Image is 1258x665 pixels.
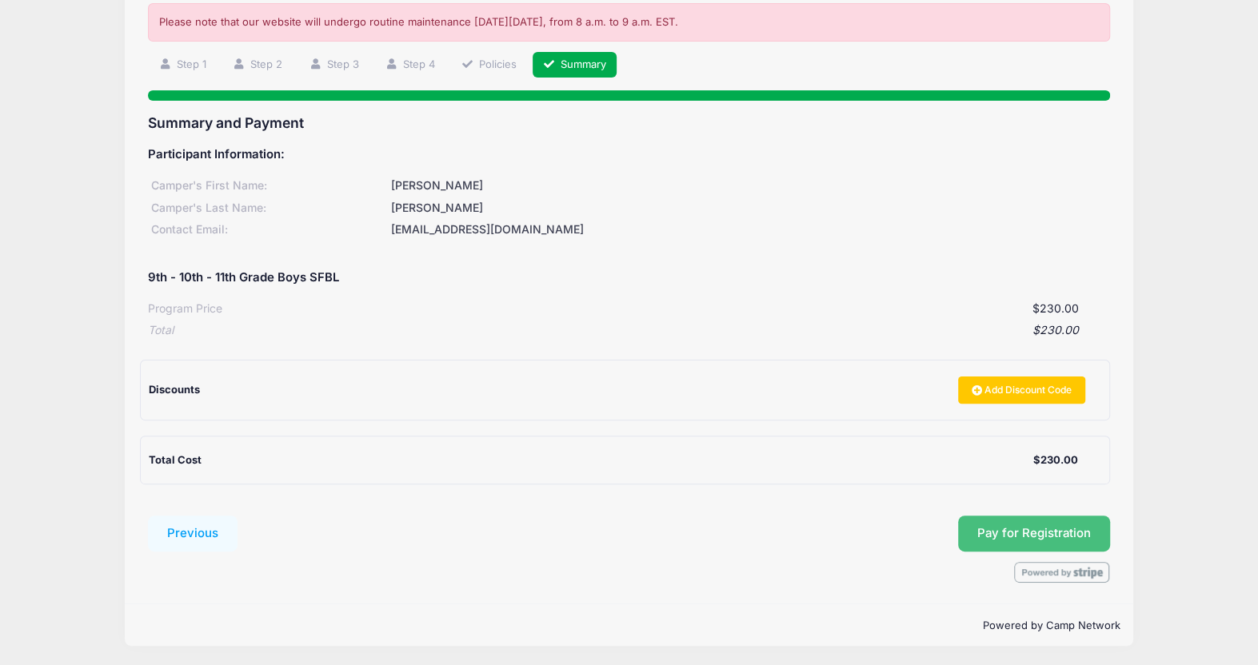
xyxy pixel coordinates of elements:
[450,52,527,78] a: Policies
[149,452,1032,468] div: Total Cost
[389,177,1110,194] div: [PERSON_NAME]
[148,177,389,194] div: Camper's First Name:
[148,114,1109,131] h3: Summary and Payment
[148,200,389,217] div: Camper's Last Name:
[298,52,369,78] a: Step 3
[958,376,1086,404] a: Add Discount Code
[174,322,1078,339] div: $230.00
[977,526,1091,540] span: Pay for Registration
[149,383,200,396] span: Discounts
[148,52,217,78] a: Step 1
[533,52,617,78] a: Summary
[958,516,1110,552] button: Pay for Registration
[374,52,445,78] a: Step 4
[148,322,174,339] div: Total
[148,3,1109,42] div: Please note that our website will undergo routine maintenance [DATE][DATE], from 8 a.m. to 9 a.m....
[1032,301,1079,315] span: $230.00
[148,516,238,552] button: Previous
[148,148,1109,162] h5: Participant Information:
[389,221,1110,238] div: [EMAIL_ADDRESS][DOMAIN_NAME]
[148,301,222,317] div: Program Price
[148,271,339,285] h5: 9th - 10th - 11th Grade Boys SFBL
[148,221,389,238] div: Contact Email:
[222,52,294,78] a: Step 2
[389,200,1110,217] div: [PERSON_NAME]
[1033,452,1078,468] div: $230.00
[138,618,1120,634] p: Powered by Camp Network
